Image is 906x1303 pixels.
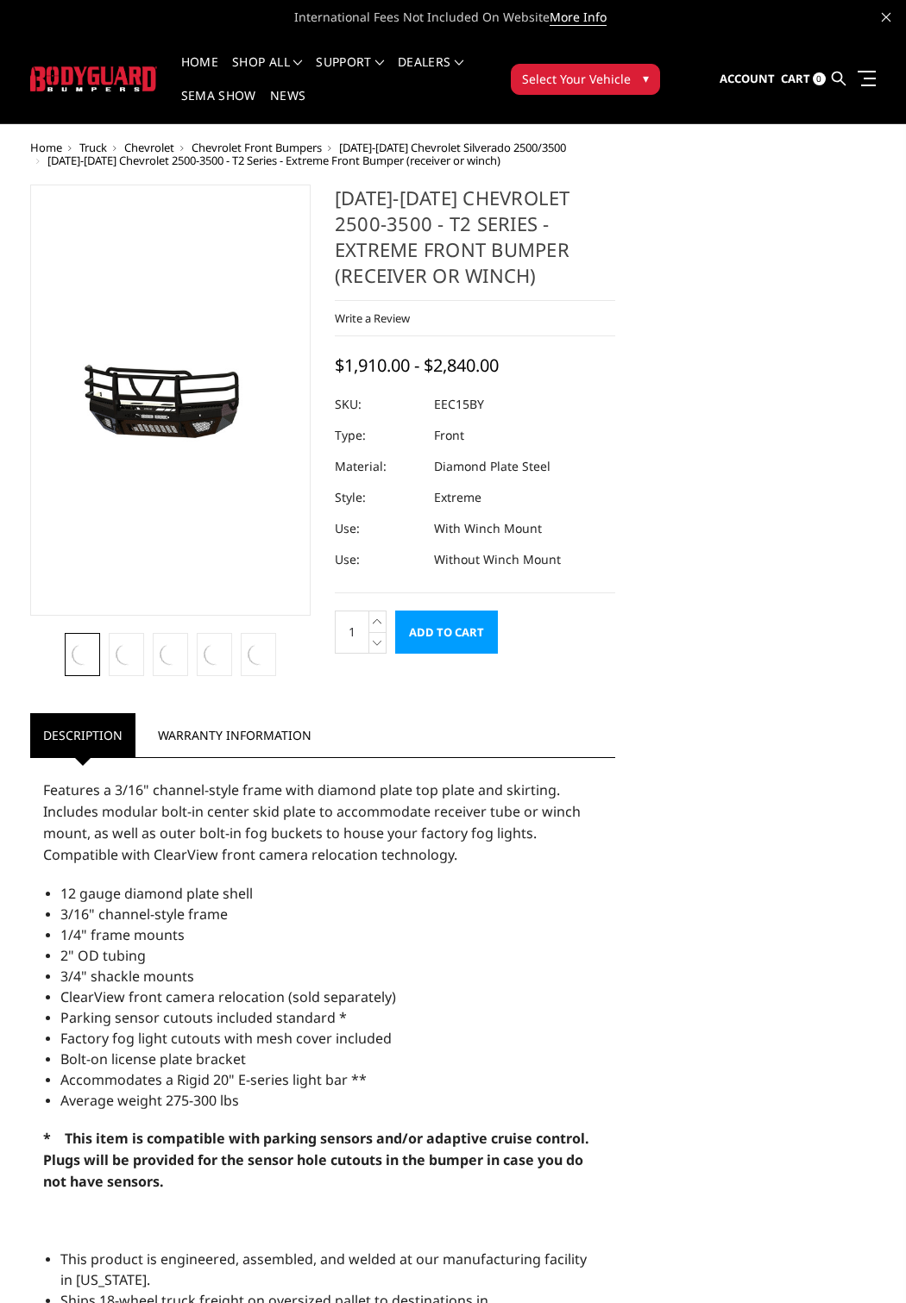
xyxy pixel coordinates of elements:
a: Cart 0 [781,56,826,103]
span: $1,910.00 - $2,840.00 [335,354,499,377]
span: Bolt-on license plate bracket [60,1049,246,1068]
img: 2015-2019 Chevrolet 2500-3500 - T2 Series - Extreme Front Bumper (receiver or winch) [35,329,305,471]
a: Home [30,140,62,155]
a: Warranty Information [145,713,324,757]
span: Account [720,71,775,86]
input: Add to Cart [395,611,498,654]
a: 2015-2019 Chevrolet 2500-3500 - T2 Series - Extreme Front Bumper (receiver or winch) [30,185,311,616]
dt: Use: [335,544,421,575]
dd: Diamond Plate Steel [434,451,551,482]
dd: Extreme [434,482,481,513]
dt: Type: [335,420,421,451]
span: 12 gauge diamond plate shell [60,884,253,903]
a: Write a Review [335,310,410,326]
img: 2015-2019 Chevrolet 2500-3500 - T2 Series - Extreme Front Bumper (receiver or winch) [246,638,271,671]
span: Accommodates a Rigid 20" E-series light bar ** [60,1070,367,1089]
img: BODYGUARD BUMPERS [30,66,157,91]
a: Description [30,713,135,757]
a: More Info [550,9,607,26]
span: [DATE]-[DATE] Chevrolet 2500-3500 - T2 Series - Extreme Front Bumper (receiver or winch) [47,153,500,168]
button: Select Your Vehicle [511,64,660,95]
img: 2015-2019 Chevrolet 2500-3500 - T2 Series - Extreme Front Bumper (receiver or winch) [70,638,95,671]
span: Cart [781,71,810,86]
img: 2015-2019 Chevrolet 2500-3500 - T2 Series - Extreme Front Bumper (receiver or winch) [202,638,227,671]
strong: * This item is compatible with parking sensors and/or adaptive cruise control. Plugs will be prov... [43,1129,593,1191]
dt: Material: [335,451,421,482]
span: Average weight 275-300 lbs [60,1091,239,1110]
h1: [DATE]-[DATE] Chevrolet 2500-3500 - T2 Series - Extreme Front Bumper (receiver or winch) [335,185,615,301]
span: 3/16" channel-style frame [60,905,228,924]
dt: SKU: [335,389,421,420]
span: Select Your Vehicle [522,70,631,88]
a: Truck [79,140,107,155]
a: Chevrolet [124,140,174,155]
span: ▾ [643,69,649,87]
img: 2015-2019 Chevrolet 2500-3500 - T2 Series - Extreme Front Bumper (receiver or winch) [158,638,183,671]
dt: Use: [335,513,421,544]
a: shop all [232,56,302,90]
span: ClearView front camera relocation (sold separately) [60,987,396,1006]
span: 2" OD tubing [60,946,146,965]
span: 0 [813,72,826,85]
dd: Without Winch Mount [434,544,561,575]
span: This product is engineered, assembled, and welded at our manufacturing facility in [US_STATE]. [60,1250,587,1289]
span: 1/4" frame mounts [60,925,185,944]
span: Factory fog light cutouts with mesh cover included [60,1029,392,1048]
a: Account [720,56,775,103]
a: Chevrolet Front Bumpers [192,140,322,155]
span: Features a 3/16" channel-style frame with diamond plate top plate and skirting. Includes modular ... [43,780,581,864]
span: Parking sensor cutouts included standard * [60,1008,347,1027]
dd: With Winch Mount [434,513,542,544]
a: News [270,90,305,123]
dt: Style: [335,482,421,513]
a: Dealers [398,56,463,90]
a: [DATE]-[DATE] Chevrolet Silverado 2500/3500 [339,140,566,155]
span: 3/4" shackle mounts [60,967,194,986]
dd: EEC15BY [434,389,484,420]
a: Home [181,56,218,90]
dd: Front [434,420,464,451]
a: Support [316,56,384,90]
a: SEMA Show [181,90,256,123]
img: 2015-2019 Chevrolet 2500-3500 - T2 Series - Extreme Front Bumper (receiver or winch) [114,638,139,671]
